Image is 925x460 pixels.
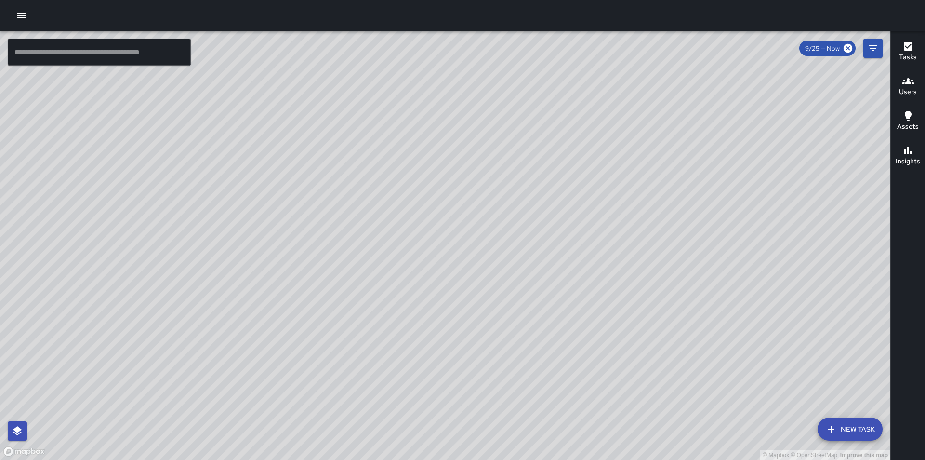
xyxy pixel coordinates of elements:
span: 9/25 — Now [799,44,846,53]
h6: Users [899,87,917,97]
button: Filters [863,39,883,58]
button: Assets [891,104,925,139]
h6: Insights [896,156,920,167]
h6: Assets [897,122,919,132]
button: Tasks [891,35,925,69]
button: Users [891,69,925,104]
button: New Task [818,418,883,441]
div: 9/25 — Now [799,41,856,56]
button: Insights [891,139,925,174]
h6: Tasks [899,52,917,63]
